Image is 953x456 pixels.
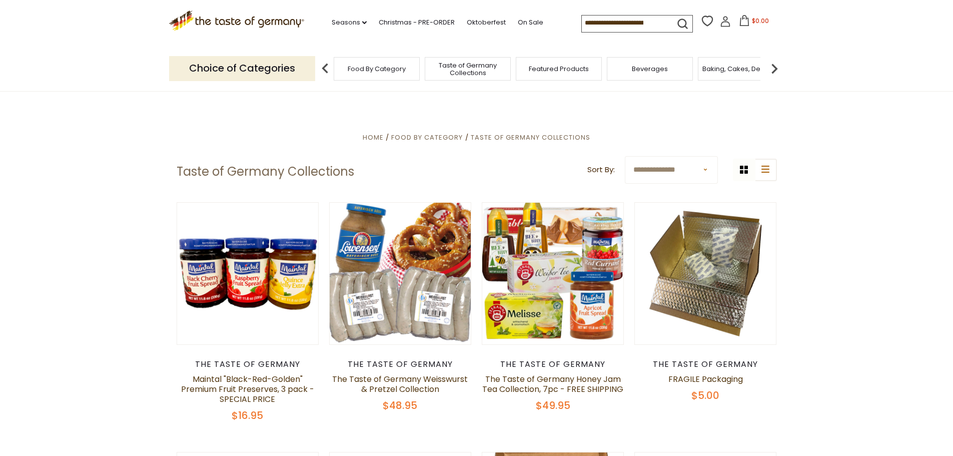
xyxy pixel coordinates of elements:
[348,65,406,73] a: Food By Category
[668,373,743,385] a: FRAGILE Packaging
[332,17,367,28] a: Seasons
[330,203,471,344] img: The Taste of Germany Weisswurst & Pretzel Collection
[363,133,384,142] a: Home
[177,359,319,369] div: The Taste of Germany
[177,203,319,344] img: Maintal "Black-Red-Golden" Premium Fruit Preserves, 3 pack - SPECIAL PRICE
[428,62,508,77] a: Taste of Germany Collections
[181,373,314,405] a: Maintal "Black-Red-Golden" Premium Fruit Preserves, 3 pack - SPECIAL PRICE
[482,359,624,369] div: The Taste of Germany
[702,65,780,73] a: Baking, Cakes, Desserts
[482,373,623,395] a: The Taste of Germany Honey Jam Tea Collection, 7pc - FREE SHIPPING
[733,15,775,30] button: $0.00
[752,17,769,25] span: $0.00
[764,59,784,79] img: next arrow
[691,388,719,402] span: $5.00
[177,164,354,179] h1: Taste of Germany Collections
[482,203,624,344] img: The Taste of Germany Honey Jam Tea Collection, 7pc - FREE SHIPPING
[536,398,570,412] span: $49.95
[329,359,472,369] div: The Taste of Germany
[383,398,417,412] span: $48.95
[632,65,668,73] a: Beverages
[332,373,468,395] a: The Taste of Germany Weisswurst & Pretzel Collection
[379,17,455,28] a: Christmas - PRE-ORDER
[232,408,263,422] span: $16.95
[315,59,335,79] img: previous arrow
[169,56,315,81] p: Choice of Categories
[467,17,506,28] a: Oktoberfest
[471,133,590,142] a: Taste of Germany Collections
[391,133,463,142] a: Food By Category
[635,203,776,344] img: FRAGILE Packaging
[587,164,615,176] label: Sort By:
[518,17,543,28] a: On Sale
[634,359,777,369] div: The Taste of Germany
[529,65,589,73] a: Featured Products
